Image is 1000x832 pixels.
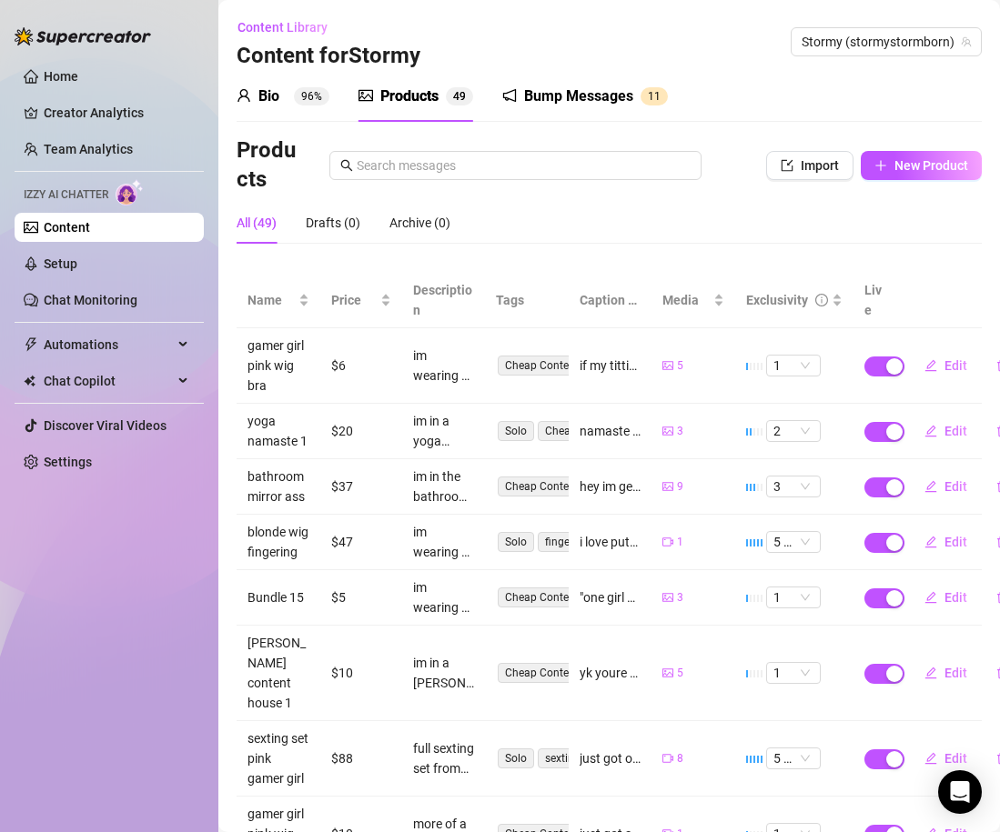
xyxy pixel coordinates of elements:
[677,589,683,606] span: 3
[924,480,937,493] span: edit
[580,587,641,607] div: "one girl chillin in a hot tub 6 ft apart cause im all alone" 💦
[413,522,475,562] div: im wearing a blonde wig totally nude laying on my pink rug and i start playing with myself with m...
[498,663,586,683] span: Cheap Content
[773,532,813,552] span: 5 🔥
[237,273,320,328] th: Name
[580,476,641,496] div: hey im getting ready to take a bath you comin with?? 💦
[874,159,887,172] span: plus
[773,663,813,683] span: 1
[498,421,534,441] span: Solo
[320,328,402,404] td: $6
[237,515,320,570] td: blonde wig fingering
[944,424,967,438] span: Edit
[677,665,683,682] span: 5
[538,421,626,441] span: Cheap Content
[237,328,320,404] td: gamer girl pink wig bra
[44,98,189,127] a: Creator Analytics
[413,411,475,451] div: im in a yoga studio in a yoga pose sitting fully nude. my hair is pink and green and im practing ...
[320,273,402,328] th: Price
[485,273,569,328] th: Tags
[641,87,668,105] sup: 11
[44,142,133,156] a: Team Analytics
[237,42,420,71] h3: Content for Stormy
[781,159,793,172] span: import
[652,273,735,328] th: Media
[24,337,38,352] span: thunderbolt
[357,155,691,175] input: Search messages
[402,273,486,328] th: Description
[524,85,633,107] div: Bump Messages
[44,69,78,84] a: Home
[453,90,460,103] span: 4
[306,213,360,233] div: Drafts (0)
[773,748,813,768] span: 5 🔥
[340,159,353,172] span: search
[237,88,251,103] span: user
[677,478,683,496] span: 9
[662,481,673,492] span: picture
[938,770,982,814] div: Open Intercom Messenger
[894,158,968,173] span: New Product
[944,666,967,680] span: Edit
[648,90,654,103] span: 1
[44,330,173,359] span: Automations
[924,752,937,765] span: edit
[237,13,342,42] button: Content Library
[773,587,813,607] span: 1
[413,738,475,778] div: full sexting set from start to finish. i start by putting down my gaming headset after i got off ...
[944,535,967,549] span: Edit
[237,136,307,195] h3: Products
[413,577,475,617] div: im wearing a [PERSON_NAME] bikini and have pink and green hair. im in a hot tub outdoors selfies
[538,748,588,768] span: sexting
[237,404,320,459] td: yoga namaste 1
[654,90,661,103] span: 1
[910,472,982,501] button: Edit
[538,532,586,552] span: fingers
[413,346,475,386] div: im wearing a pink wig and blue outfit pulling up my top to show off my pink bra while sitting in ...
[662,290,710,310] span: Media
[460,90,466,103] span: 9
[662,667,673,678] span: picture
[389,213,450,233] div: Archive (0)
[320,721,402,797] td: $88
[237,20,328,35] span: Content Library
[910,583,982,612] button: Edit
[662,592,673,603] span: picture
[662,753,673,764] span: video-camera
[662,426,673,436] span: picture
[15,27,151,45] img: logo-BBDzfeDw.svg
[498,748,534,768] span: Solo
[677,750,683,767] span: 8
[910,351,982,380] button: Edit
[815,294,828,306] span: info-circle
[569,273,652,328] th: Caption Example
[237,721,320,797] td: sexting set pink gamer girl
[924,536,937,548] span: edit
[359,88,373,103] span: picture
[44,220,90,235] a: Content
[924,591,937,604] span: edit
[910,744,982,773] button: Edit
[44,418,167,433] a: Discover Viral Videos
[773,356,813,376] span: 1
[746,290,808,310] div: Exclusivity
[44,455,92,469] a: Settings
[861,151,982,180] button: New Product
[961,36,972,47] span: team
[413,653,475,693] div: im in a [PERSON_NAME] bikini standing outside on my patio in the winter. i have pink and green hair
[320,459,402,515] td: $37
[924,425,937,437] span: edit
[801,158,839,173] span: Import
[766,151,854,180] button: Import
[320,515,402,570] td: $47
[446,87,473,105] sup: 49
[773,476,813,496] span: 3
[413,466,475,506] div: im in the bathroom leaning over the sink fully nude with all angles of my bare ass and face in th...
[580,421,641,441] div: namaste bb 💕
[502,88,517,103] span: notification
[320,404,402,459] td: $20
[258,85,279,107] div: Bio
[677,357,683,375] span: 5
[910,527,982,556] button: Edit
[498,532,534,552] span: Solo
